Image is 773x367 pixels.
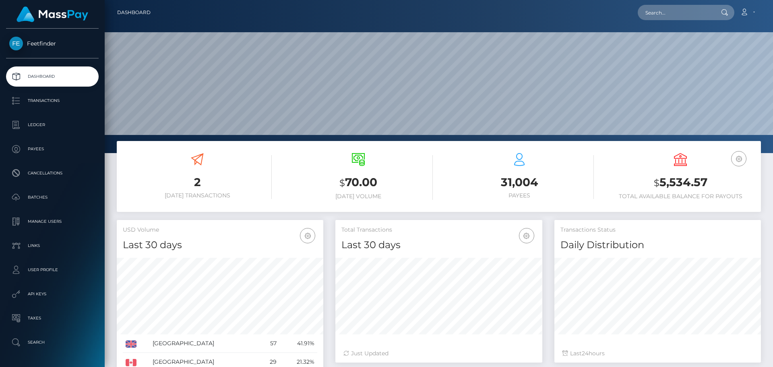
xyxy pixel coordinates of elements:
p: Ledger [9,119,95,131]
h6: Payees [445,192,594,199]
p: Dashboard [9,70,95,83]
a: Dashboard [6,66,99,87]
a: Taxes [6,308,99,328]
h3: 70.00 [284,174,433,191]
div: Just Updated [343,349,534,358]
a: Batches [6,187,99,207]
img: CA.png [126,359,136,366]
img: Feetfinder [9,37,23,50]
a: User Profile [6,260,99,280]
td: [GEOGRAPHIC_DATA] [150,334,259,353]
td: 41.91% [279,334,317,353]
h6: [DATE] Volume [284,193,433,200]
a: Dashboard [117,4,151,21]
a: Ledger [6,115,99,135]
h4: Last 30 days [341,238,536,252]
td: 57 [259,334,279,353]
div: Last hours [562,349,753,358]
p: API Keys [9,288,95,300]
a: Search [6,332,99,352]
h6: Total Available Balance for Payouts [606,193,755,200]
h4: Daily Distribution [560,238,755,252]
input: Search... [638,5,713,20]
p: Transactions [9,95,95,107]
p: Search [9,336,95,348]
p: Payees [9,143,95,155]
h3: 31,004 [445,174,594,190]
a: Cancellations [6,163,99,183]
p: Cancellations [9,167,95,179]
h3: 2 [123,174,272,190]
p: Manage Users [9,216,95,228]
h5: Total Transactions [341,226,536,234]
p: User Profile [9,264,95,276]
a: API Keys [6,284,99,304]
img: GB.png [126,340,136,348]
small: $ [339,177,345,189]
small: $ [654,177,659,189]
h6: [DATE] Transactions [123,192,272,199]
a: Links [6,236,99,256]
h4: Last 30 days [123,238,317,252]
h5: USD Volume [123,226,317,234]
a: Payees [6,139,99,159]
img: MassPay Logo [17,6,88,22]
h3: 5,534.57 [606,174,755,191]
p: Links [9,240,95,252]
p: Batches [9,191,95,203]
span: Feetfinder [6,40,99,47]
span: 24 [582,350,589,357]
a: Transactions [6,91,99,111]
h5: Transactions Status [560,226,755,234]
p: Taxes [9,312,95,324]
a: Manage Users [6,211,99,232]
